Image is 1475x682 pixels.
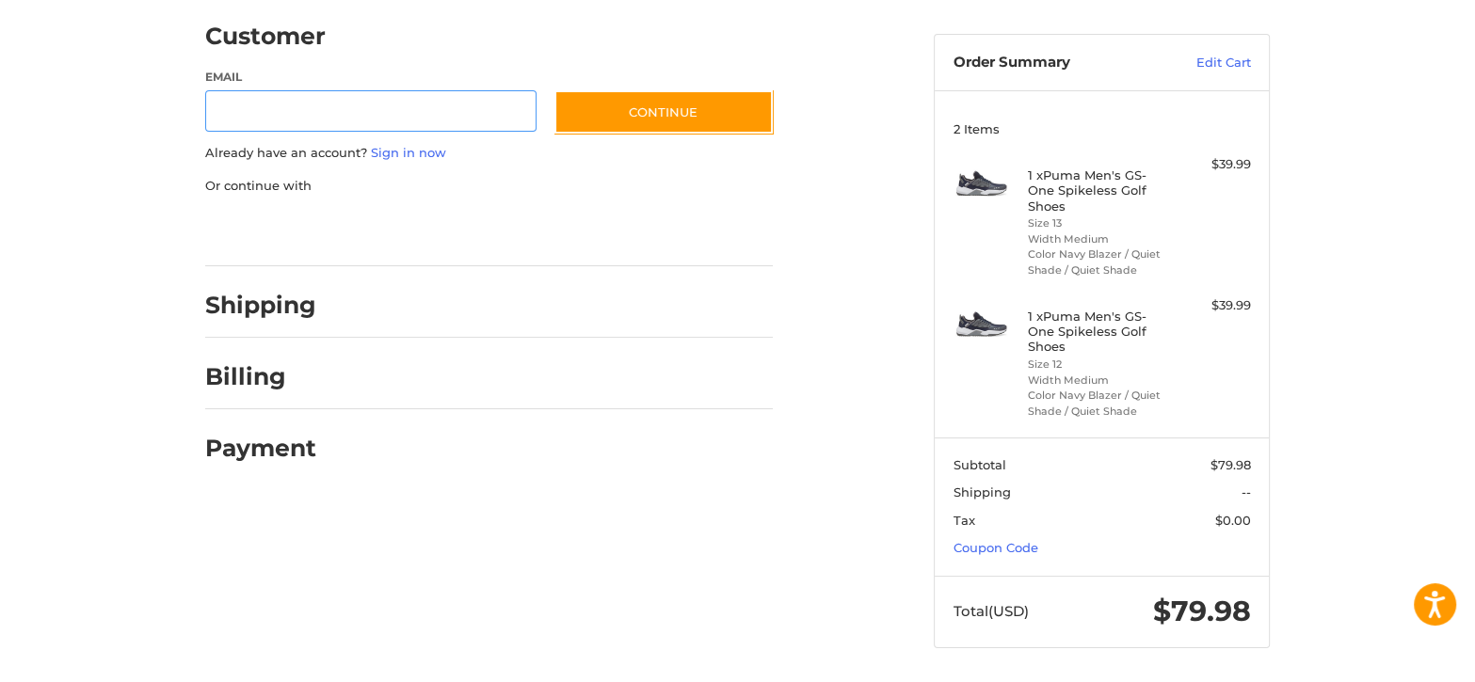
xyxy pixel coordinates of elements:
[519,214,660,247] iframe: PayPal-venmo
[554,90,773,134] button: Continue
[1177,155,1251,174] div: $39.99
[205,434,316,463] h2: Payment
[1028,309,1172,355] h4: 1 x Puma Men's GS-One Spikeless Golf Shoes
[1028,246,1172,278] li: Color Navy Blazer / Quiet Shade / Quiet Shade
[205,69,537,86] label: Email
[359,214,500,247] iframe: PayPal-paylater
[954,121,1251,136] h3: 2 Items
[954,54,1156,72] h3: Order Summary
[954,540,1038,555] a: Coupon Code
[1215,513,1251,528] span: $0.00
[205,22,326,51] h2: Customer
[205,177,773,196] p: Or continue with
[1028,167,1172,214] h4: 1 x Puma Men's GS-One Spikeless Golf Shoes
[200,214,341,247] iframe: PayPal-paypal
[205,291,316,320] h2: Shipping
[1177,296,1251,315] div: $39.99
[1153,594,1251,628] span: $79.98
[1320,631,1475,682] iframe: Google Customer Reviews
[1242,484,1251,500] span: --
[1210,457,1251,472] span: $79.98
[205,362,315,391] h2: Billing
[1028,388,1172,419] li: Color Navy Blazer / Quiet Shade / Quiet Shade
[954,602,1029,620] span: Total (USD)
[1156,54,1251,72] a: Edit Cart
[954,513,975,528] span: Tax
[1028,215,1172,231] li: Size 13
[954,484,1011,500] span: Shipping
[371,145,446,160] a: Sign in now
[1028,231,1172,247] li: Width Medium
[205,144,773,163] p: Already have an account?
[1028,373,1172,389] li: Width Medium
[1028,357,1172,373] li: Size 12
[954,457,1006,472] span: Subtotal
